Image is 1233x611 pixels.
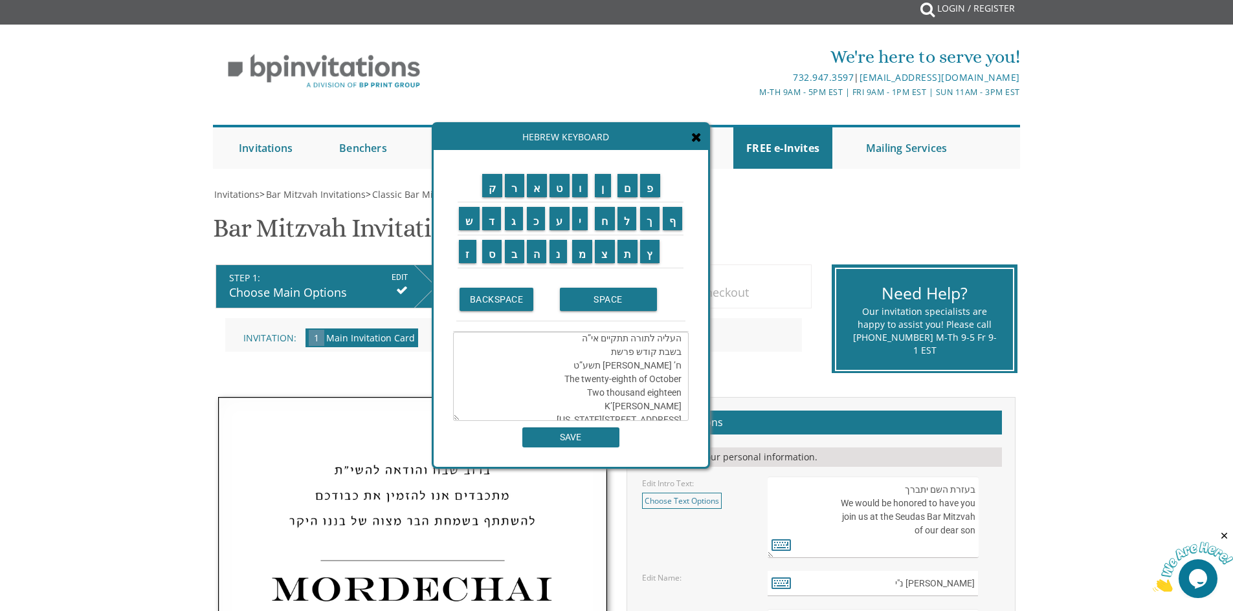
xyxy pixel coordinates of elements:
[852,282,997,305] div: Need Help?
[265,188,366,200] a: Bar Mitzvah Invitations
[505,174,524,197] input: ר
[483,70,1020,85] div: |
[421,127,590,169] a: Informals / Thank You Cards
[229,272,408,284] div: STEP 1:
[392,272,408,283] input: EDIT
[459,207,480,230] input: ש
[309,330,324,346] span: 1
[640,447,1002,467] div: Please fill in your personal information.
[213,188,260,200] a: Invitations
[617,174,638,197] input: ם
[483,85,1020,99] div: M-Th 9am - 5pm EST | Fri 9am - 1pm EST | Sun 11am - 3pm EST
[482,174,503,197] input: ק
[860,71,1020,83] a: [EMAIL_ADDRESS][DOMAIN_NAME]
[733,127,832,169] a: FREE e-Invites
[550,207,570,230] input: ע
[640,174,660,197] input: פ
[371,188,504,200] a: Classic Bar Mitzvah Invitations
[595,174,611,197] input: ן
[213,214,548,252] h1: Bar Mitzvah Invitation Style 22
[572,174,588,197] input: ו
[527,174,548,197] input: א
[213,45,435,98] img: BP Invitation Loft
[550,174,570,197] input: ט
[642,493,722,509] a: Choose Text Options
[482,240,502,263] input: ס
[617,240,638,263] input: ת
[1153,530,1233,592] iframe: chat widget
[505,207,523,230] input: ג
[366,188,504,200] span: >
[229,284,408,301] div: Choose Main Options
[645,272,805,284] div: STEP 3:
[550,240,567,263] input: נ
[243,332,296,344] span: Invitation:
[640,411,1002,435] h2: Customizations
[852,305,997,357] div: Our invitation specialists are happy to assist you! Please call [PHONE_NUMBER] M-Th 9-5 Fr 9-1 EST
[214,188,260,200] span: Invitations
[483,44,1020,70] div: We're here to serve you!
[572,207,588,230] input: י
[459,240,476,263] input: ז
[617,207,637,230] input: ל
[768,477,978,558] textarea: בעזרת השם יתברך We would be honored to have you join us at the Seudas Bar Mitzvah of our dear son
[640,240,660,263] input: ץ
[640,207,660,230] input: ך
[505,240,524,263] input: ב
[326,332,415,344] span: Main Invitation Card
[642,478,694,489] label: Edit Intro Text:
[326,127,400,169] a: Benchers
[460,288,534,311] input: BACKSPACE
[260,188,366,200] span: >
[642,572,682,583] label: Edit Name:
[572,240,593,263] input: מ
[482,207,502,230] input: ד
[527,207,546,230] input: כ
[434,124,708,150] div: Hebrew Keyboard
[595,207,615,230] input: ח
[372,188,504,200] span: Classic Bar Mitzvah Invitations
[266,188,366,200] span: Bar Mitzvah Invitations
[560,288,657,311] input: SPACE
[595,240,615,263] input: צ
[522,427,619,447] input: SAVE
[793,71,854,83] a: 732.947.3597
[226,127,305,169] a: Invitations
[527,240,547,263] input: ה
[853,127,960,169] a: Mailing Services
[645,284,805,301] div: Review & Checkout
[663,207,683,230] input: ף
